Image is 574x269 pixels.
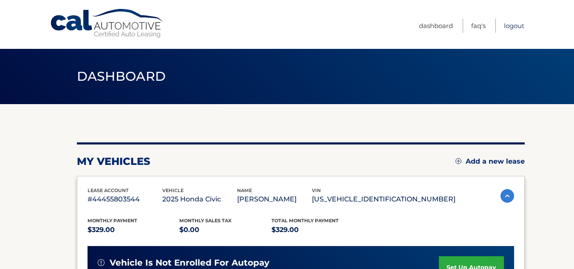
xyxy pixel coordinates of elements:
span: vehicle is not enrolled for autopay [110,258,269,268]
span: vehicle [162,187,184,193]
img: add.svg [455,158,461,164]
p: $329.00 [88,224,180,236]
p: $329.00 [271,224,364,236]
span: Monthly Payment [88,218,137,224]
img: accordion-active.svg [500,189,514,203]
a: Add a new lease [455,157,525,166]
a: Dashboard [419,19,453,33]
p: #44455803544 [88,193,162,205]
a: FAQ's [471,19,486,33]
span: Dashboard [77,68,166,84]
p: $0.00 [179,224,271,236]
p: 2025 Honda Civic [162,193,237,205]
span: Total Monthly Payment [271,218,339,224]
a: Cal Automotive [50,8,164,39]
span: vin [312,187,321,193]
img: alert-white.svg [98,259,105,266]
p: [PERSON_NAME] [237,193,312,205]
span: Monthly sales Tax [179,218,232,224]
h2: my vehicles [77,155,150,168]
a: Logout [504,19,524,33]
span: lease account [88,187,129,193]
p: [US_VEHICLE_IDENTIFICATION_NUMBER] [312,193,455,205]
span: name [237,187,252,193]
